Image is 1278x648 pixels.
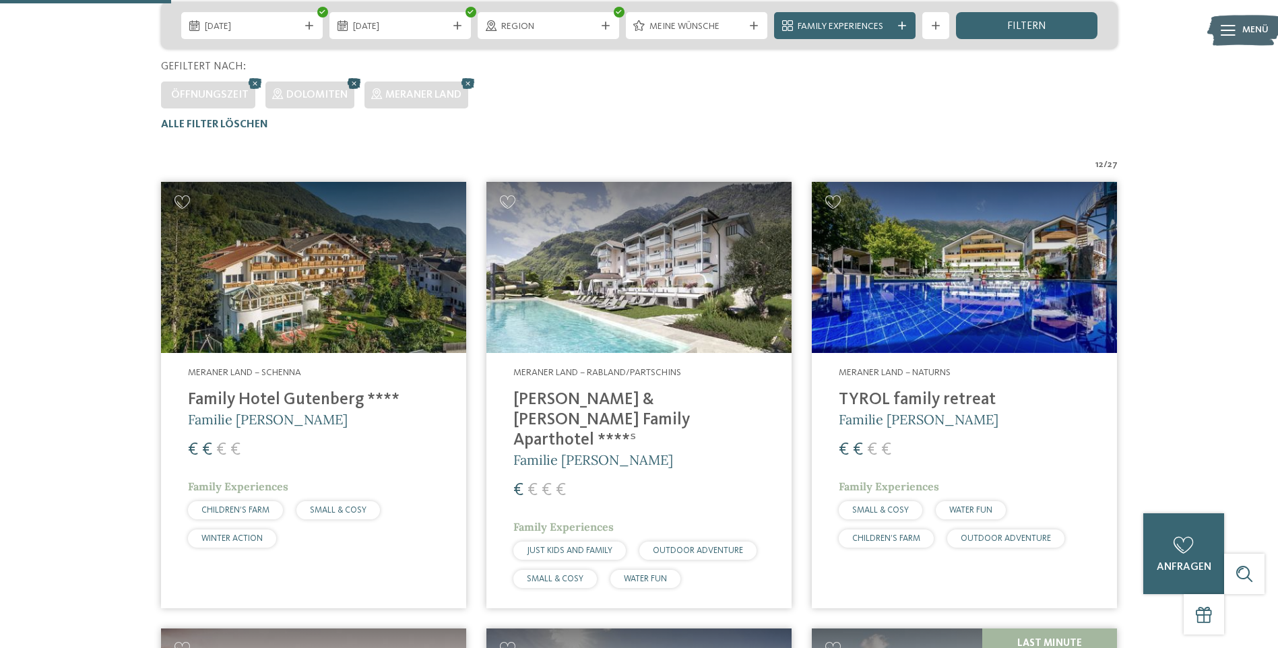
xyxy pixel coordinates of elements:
span: SMALL & COSY [527,575,583,583]
img: Family Hotel Gutenberg **** [161,182,466,354]
span: [DATE] [353,20,447,34]
span: Family Experiences [839,480,939,493]
img: Familienhotels gesucht? Hier findet ihr die besten! [486,182,792,354]
span: anfragen [1157,562,1211,573]
span: WATER FUN [624,575,667,583]
span: / [1104,158,1108,172]
span: € [216,441,226,459]
span: Meine Wünsche [649,20,744,34]
span: Family Experiences [513,520,614,533]
span: € [542,482,552,499]
span: Meraner Land [385,90,461,100]
span: € [188,441,198,459]
span: Meraner Land – Naturns [839,368,951,377]
span: CHILDREN’S FARM [852,534,920,543]
span: 12 [1095,158,1104,172]
span: Meraner Land – Rabland/Partschins [513,368,681,377]
span: Region [501,20,596,34]
span: SMALL & COSY [852,506,909,515]
span: Alle Filter löschen [161,119,268,130]
span: Meraner Land – Schenna [188,368,301,377]
span: € [839,441,849,459]
span: Gefiltert nach: [161,61,246,72]
span: Familie [PERSON_NAME] [839,411,998,428]
span: € [230,441,241,459]
a: Familienhotels gesucht? Hier findet ihr die besten! Meraner Land – Naturns TYROL family retreat F... [812,182,1117,608]
span: Family Experiences [188,480,288,493]
span: € [528,482,538,499]
a: Familienhotels gesucht? Hier findet ihr die besten! Meraner Land – Rabland/Partschins [PERSON_NAM... [486,182,792,608]
span: JUST KIDS AND FAMILY [527,546,612,555]
h4: Family Hotel Gutenberg **** [188,390,439,410]
span: WATER FUN [949,506,992,515]
h4: TYROL family retreat [839,390,1090,410]
img: Familien Wellness Residence Tyrol **** [812,182,1117,354]
span: CHILDREN’S FARM [201,506,269,515]
span: Familie [PERSON_NAME] [188,411,348,428]
span: € [867,441,877,459]
span: 27 [1108,158,1118,172]
span: € [513,482,523,499]
span: € [853,441,863,459]
span: [DATE] [205,20,299,34]
a: Familienhotels gesucht? Hier findet ihr die besten! Meraner Land – Schenna Family Hotel Gutenberg... [161,182,466,608]
span: Öffnungszeit [171,90,249,100]
span: Dolomiten [286,90,348,100]
span: OUTDOOR ADVENTURE [653,546,743,555]
span: € [881,441,891,459]
span: OUTDOOR ADVENTURE [961,534,1051,543]
span: SMALL & COSY [310,506,366,515]
h4: [PERSON_NAME] & [PERSON_NAME] Family Aparthotel ****ˢ [513,390,765,451]
a: anfragen [1143,513,1224,594]
span: € [556,482,566,499]
span: Family Experiences [798,20,892,34]
span: WINTER ACTION [201,534,263,543]
span: filtern [1007,21,1046,32]
span: Familie [PERSON_NAME] [513,451,673,468]
span: € [202,441,212,459]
